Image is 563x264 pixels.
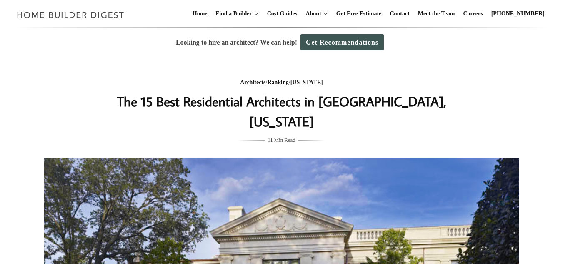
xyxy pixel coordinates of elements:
[267,79,288,85] a: Ranking
[415,0,458,27] a: Meet the Team
[333,0,385,27] a: Get Free Estimate
[213,0,252,27] a: Find a Builder
[13,7,128,23] img: Home Builder Digest
[290,79,323,85] a: [US_STATE]
[386,0,413,27] a: Contact
[115,78,448,88] div: / /
[302,0,321,27] a: About
[268,136,295,145] span: 11 Min Read
[460,0,486,27] a: Careers
[115,91,448,131] h1: The 15 Best Residential Architects in [GEOGRAPHIC_DATA], [US_STATE]
[189,0,211,27] a: Home
[240,79,265,85] a: Architects
[264,0,301,27] a: Cost Guides
[488,0,548,27] a: [PHONE_NUMBER]
[300,34,384,50] a: Get Recommendations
